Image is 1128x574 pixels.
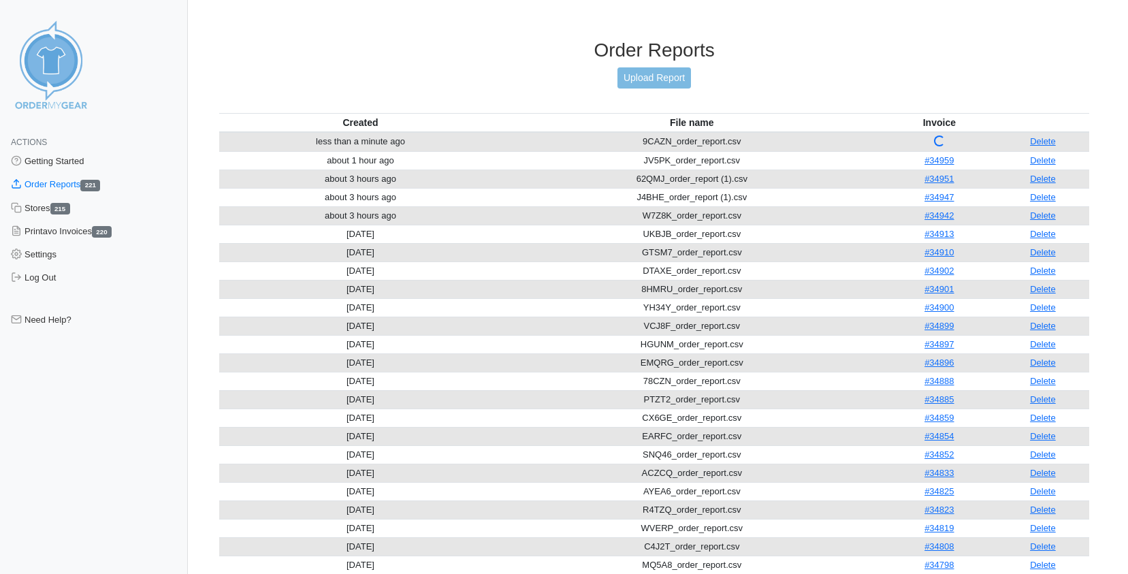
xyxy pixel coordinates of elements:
[1030,486,1056,496] a: Delete
[219,225,502,243] td: [DATE]
[1030,302,1056,313] a: Delete
[1030,523,1056,533] a: Delete
[1030,431,1056,441] a: Delete
[219,390,502,409] td: [DATE]
[1030,376,1056,386] a: Delete
[502,390,882,409] td: PTZT2_order_report.csv
[924,247,954,257] a: #34910
[219,409,502,427] td: [DATE]
[1030,560,1056,570] a: Delete
[219,243,502,261] td: [DATE]
[502,556,882,574] td: MQ5A8_order_report.csv
[502,409,882,427] td: CX6GE_order_report.csv
[924,302,954,313] a: #34900
[924,284,954,294] a: #34901
[11,138,47,147] span: Actions
[219,39,1089,62] h3: Order Reports
[80,180,100,191] span: 221
[1030,339,1056,349] a: Delete
[882,113,997,132] th: Invoice
[924,229,954,239] a: #34913
[502,280,882,298] td: 8HMRU_order_report.csv
[502,151,882,170] td: JV5PK_order_report.csv
[924,560,954,570] a: #34798
[924,486,954,496] a: #34825
[1030,449,1056,460] a: Delete
[924,376,954,386] a: #34888
[219,335,502,353] td: [DATE]
[502,317,882,335] td: VCJ8F_order_report.csv
[219,188,502,206] td: about 3 hours ago
[924,449,954,460] a: #34852
[1030,468,1056,478] a: Delete
[219,317,502,335] td: [DATE]
[924,174,954,184] a: #34951
[924,266,954,276] a: #34902
[219,464,502,482] td: [DATE]
[1030,413,1056,423] a: Delete
[924,505,954,515] a: #34823
[219,537,502,556] td: [DATE]
[1030,136,1056,146] a: Delete
[1030,229,1056,239] a: Delete
[219,113,502,132] th: Created
[924,394,954,404] a: #34885
[924,357,954,368] a: #34896
[92,226,112,238] span: 220
[1030,266,1056,276] a: Delete
[924,321,954,331] a: #34899
[219,519,502,537] td: [DATE]
[1030,321,1056,331] a: Delete
[1030,192,1056,202] a: Delete
[219,298,502,317] td: [DATE]
[502,188,882,206] td: J4BHE_order_report (1).csv
[502,537,882,556] td: C4J2T_order_report.csv
[219,261,502,280] td: [DATE]
[1030,284,1056,294] a: Delete
[50,203,70,214] span: 215
[219,280,502,298] td: [DATE]
[1030,394,1056,404] a: Delete
[502,132,882,152] td: 9CAZN_order_report.csv
[502,372,882,390] td: 78CZN_order_report.csv
[219,427,502,445] td: [DATE]
[1030,247,1056,257] a: Delete
[219,206,502,225] td: about 3 hours ago
[502,464,882,482] td: ACZCQ_order_report.csv
[1030,155,1056,165] a: Delete
[219,556,502,574] td: [DATE]
[1030,541,1056,552] a: Delete
[1030,174,1056,184] a: Delete
[502,225,882,243] td: UKBJB_order_report.csv
[1030,210,1056,221] a: Delete
[502,482,882,500] td: AYEA6_order_report.csv
[924,192,954,202] a: #34947
[219,372,502,390] td: [DATE]
[502,353,882,372] td: EMQRG_order_report.csv
[502,243,882,261] td: GTSM7_order_report.csv
[219,445,502,464] td: [DATE]
[219,132,502,152] td: less than a minute ago
[924,155,954,165] a: #34959
[219,151,502,170] td: about 1 hour ago
[502,206,882,225] td: W7Z8K_order_report.csv
[219,170,502,188] td: about 3 hours ago
[502,261,882,280] td: DTAXE_order_report.csv
[502,500,882,519] td: R4TZQ_order_report.csv
[502,113,882,132] th: File name
[502,335,882,353] td: HGUNM_order_report.csv
[502,170,882,188] td: 62QMJ_order_report (1).csv
[924,541,954,552] a: #34808
[924,413,954,423] a: #34859
[1030,357,1056,368] a: Delete
[502,445,882,464] td: SNQ46_order_report.csv
[924,339,954,349] a: #34897
[924,210,954,221] a: #34942
[924,468,954,478] a: #34833
[1030,505,1056,515] a: Delete
[502,298,882,317] td: YH34Y_order_report.csv
[502,519,882,537] td: WVERP_order_report.csv
[219,353,502,372] td: [DATE]
[924,431,954,441] a: #34854
[924,523,954,533] a: #34819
